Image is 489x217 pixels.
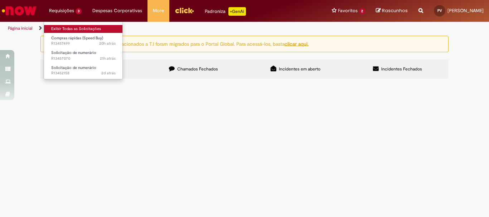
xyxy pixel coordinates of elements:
ul: Requisições [44,21,123,79]
span: R13457070 [51,56,116,61]
time: 28/08/2025 12:10:03 [99,41,116,46]
a: Aberto R13457499 : Compras rápidas (Speed Buy) [44,34,123,48]
span: Rascunhos [382,7,408,14]
time: 27/08/2025 12:11:25 [101,70,116,76]
p: +GenAi [228,7,246,16]
span: More [153,7,164,14]
a: Aberto R13452158 : Solicitação de numerário [44,64,123,77]
span: Chamados Fechados [177,66,218,72]
a: clicar aqui. [285,40,309,47]
span: Requisições [49,7,74,14]
span: Solicitação de numerário [51,50,96,55]
span: 2d atrás [101,70,116,76]
div: Padroniza [205,7,246,16]
span: Incidentes em aberto [279,66,320,72]
span: Favoritos [338,7,358,14]
span: 21h atrás [100,56,116,61]
span: Compras rápidas (Speed Buy) [51,35,103,41]
span: Incidentes Fechados [381,66,422,72]
a: Página inicial [8,25,33,31]
img: click_logo_yellow_360x200.png [175,5,194,16]
a: Aberto R13457070 : Solicitação de numerário [44,49,123,62]
img: ServiceNow [1,4,38,18]
time: 28/08/2025 11:17:14 [100,56,116,61]
span: PV [437,8,442,13]
span: 2 [359,8,365,14]
span: Solicitação de numerário [51,65,96,70]
span: 20h atrás [99,41,116,46]
span: R13457499 [51,41,116,46]
a: Rascunhos [376,8,408,14]
span: [PERSON_NAME] [447,8,484,14]
span: R13452158 [51,70,116,76]
a: Exibir Todas as Solicitações [44,25,123,33]
ng-bind-html: Atenção: alguns chamados relacionados a T.I foram migrados para o Portal Global. Para acessá-los,... [54,40,309,47]
ul: Trilhas de página [5,22,321,35]
span: Despesas Corporativas [92,7,142,14]
span: 3 [76,8,82,14]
